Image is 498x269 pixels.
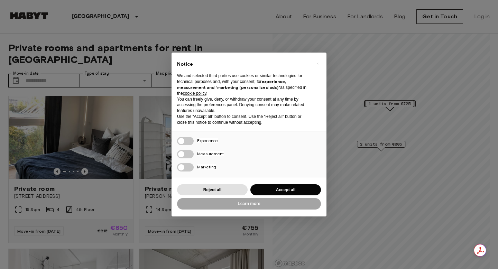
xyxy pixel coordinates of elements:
[183,91,206,96] a: cookie policy
[177,79,286,90] strong: experience, measurement and “marketing (personalized ads)”
[197,151,224,156] span: Measurement
[316,59,319,68] span: ×
[177,61,310,68] h2: Notice
[177,73,310,96] p: We and selected third parties use cookies or similar technologies for technical purposes and, wit...
[177,198,321,210] button: Learn more
[312,58,323,69] button: Close this notice
[177,184,248,196] button: Reject all
[250,184,321,196] button: Accept all
[177,96,310,114] p: You can freely give, deny, or withdraw your consent at any time by accessing the preferences pane...
[197,164,216,169] span: Marketing
[177,114,310,126] p: Use the “Accept all” button to consent. Use the “Reject all” button or close this notice to conti...
[197,138,218,143] span: Experience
